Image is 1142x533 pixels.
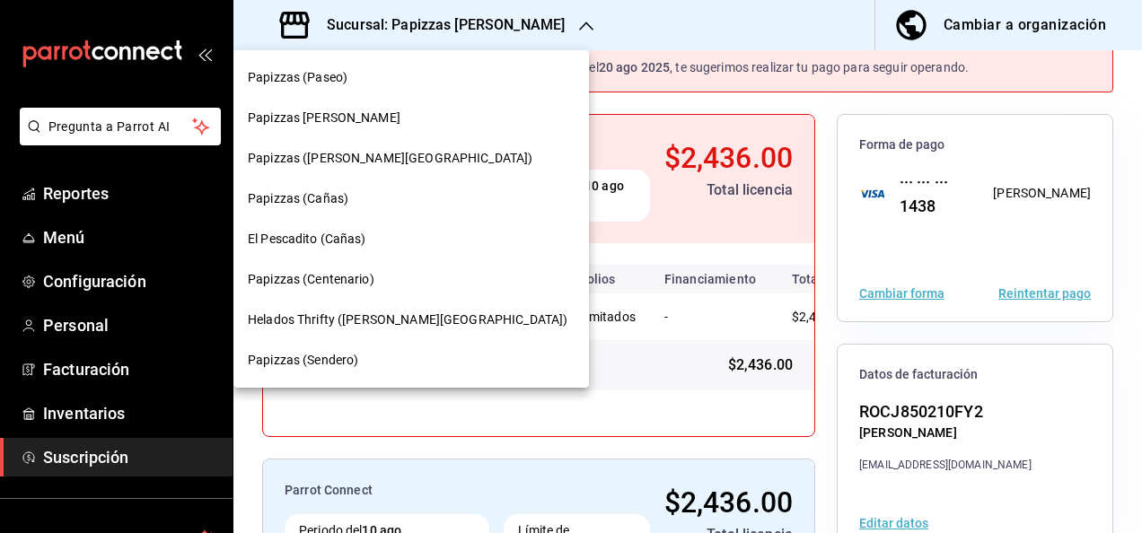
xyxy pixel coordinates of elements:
span: Helados Thrifty ([PERSON_NAME][GEOGRAPHIC_DATA]) [248,310,567,329]
div: Papizzas (Cañas) [233,179,589,219]
span: El Pescadito (Cañas) [248,230,366,249]
div: Papizzas (Centenario) [233,259,589,300]
span: Papizzas [PERSON_NAME] [248,109,400,127]
div: Papizzas (Sendero) [233,340,589,380]
span: Papizzas (Paseo) [248,68,347,87]
div: Papizzas (Paseo) [233,57,589,98]
div: Papizzas [PERSON_NAME] [233,98,589,138]
span: Papizzas (Centenario) [248,270,374,289]
span: Papizzas ([PERSON_NAME][GEOGRAPHIC_DATA]) [248,149,532,168]
div: Papizzas ([PERSON_NAME][GEOGRAPHIC_DATA]) [233,138,589,179]
span: Papizzas (Cañas) [248,189,348,208]
div: Helados Thrifty ([PERSON_NAME][GEOGRAPHIC_DATA]) [233,300,589,340]
div: El Pescadito (Cañas) [233,219,589,259]
span: Papizzas (Sendero) [248,351,358,370]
